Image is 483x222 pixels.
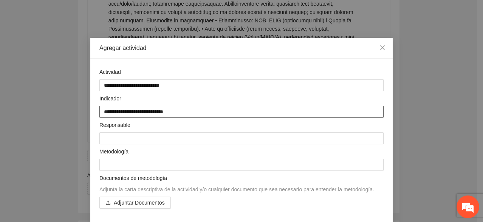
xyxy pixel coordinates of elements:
[99,121,133,129] span: Responsable
[372,38,393,58] button: Close
[99,175,167,181] span: Documentos de metodología
[105,200,111,206] span: upload
[99,197,171,209] button: uploadAdjuntar Documentos
[44,70,104,146] span: Estamos en línea.
[99,44,384,52] div: Agregar actividad
[114,199,165,207] span: Adjuntar Documentos
[4,144,144,171] textarea: Escriba su mensaje y pulse “Intro”
[99,200,171,206] span: uploadAdjuntar Documentos
[99,186,374,192] span: Adjunta la carta descriptiva de la actividad y/o cualquier documento que sea necesario para enten...
[379,45,385,51] span: close
[39,39,127,48] div: Chatee con nosotros ahora
[99,94,124,103] span: Indicador
[99,68,124,76] span: Actividad
[124,4,142,22] div: Minimizar ventana de chat en vivo
[99,147,132,156] span: Metodología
